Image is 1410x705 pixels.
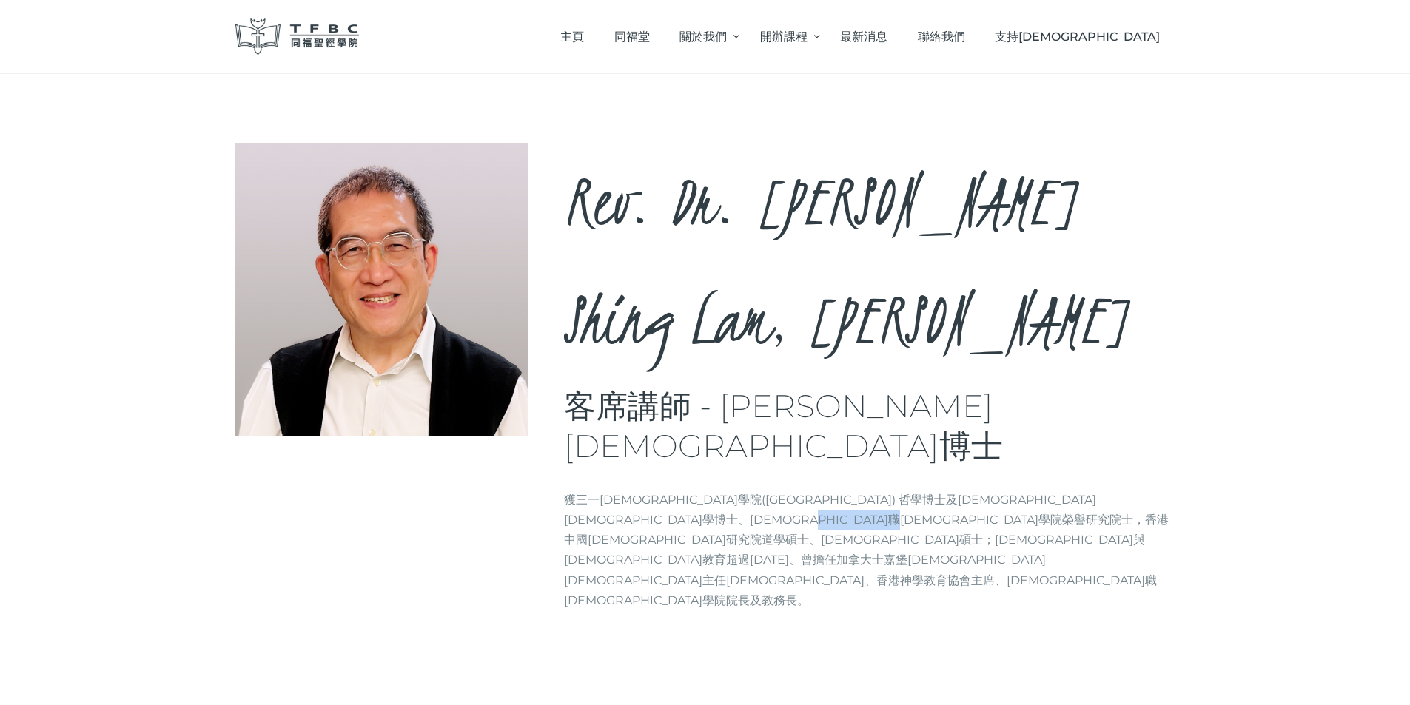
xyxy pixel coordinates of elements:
[545,15,600,58] a: 主頁
[564,387,1175,466] h3: 客席講師 - [PERSON_NAME][DEMOGRAPHIC_DATA]博士
[235,18,360,55] img: 同福聖經學院 TFBC
[564,143,1175,380] h2: Rev. Dr. [PERSON_NAME] Shing Lam, [PERSON_NAME]
[564,490,1175,610] p: 獲三一[DEMOGRAPHIC_DATA]學院([GEOGRAPHIC_DATA]) 哲學博士及[DEMOGRAPHIC_DATA][DEMOGRAPHIC_DATA]學博士、[DEMOGRAP...
[840,30,887,44] span: 最新消息
[745,15,825,58] a: 開辦課程
[235,143,529,436] img: Rev. Dr. Li Shing Lam, Derek
[902,15,980,58] a: 聯絡我們
[760,30,808,44] span: 開辦課程
[614,30,650,44] span: 同福堂
[665,15,745,58] a: 關於我們
[918,30,965,44] span: 聯絡我們
[599,15,665,58] a: 同福堂
[560,30,584,44] span: 主頁
[995,30,1160,44] span: 支持[DEMOGRAPHIC_DATA]
[825,15,903,58] a: 最新消息
[679,30,727,44] span: 關於我們
[980,15,1175,58] a: 支持[DEMOGRAPHIC_DATA]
